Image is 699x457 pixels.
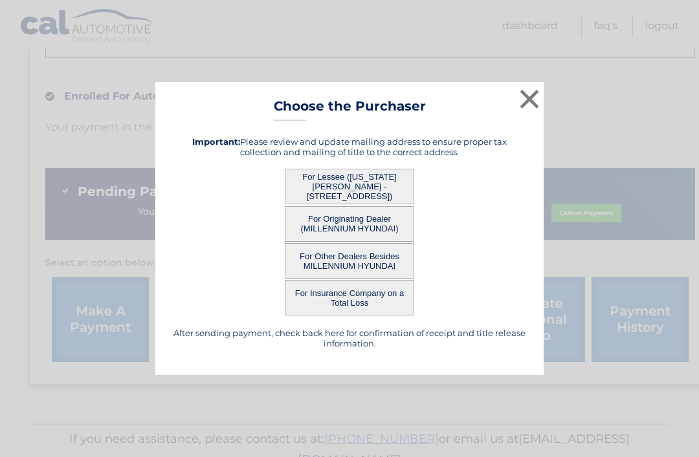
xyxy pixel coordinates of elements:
h5: After sending payment, check back here for confirmation of receipt and title release information. [172,328,527,348]
h5: Please review and update mailing address to ensure proper tax collection and mailing of title to ... [172,136,527,157]
button: × [516,86,542,112]
button: For Insurance Company on a Total Loss [285,280,414,315]
button: For Other Dealers Besides MILLENNIUM HYUNDAI [285,243,414,279]
button: For Originating Dealer (MILLENNIUM HYUNDAI) [285,206,414,242]
strong: Important: [192,136,240,147]
h3: Choose the Purchaser [274,98,426,121]
button: For Lessee ([US_STATE][PERSON_NAME] - [STREET_ADDRESS]) [285,169,414,204]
